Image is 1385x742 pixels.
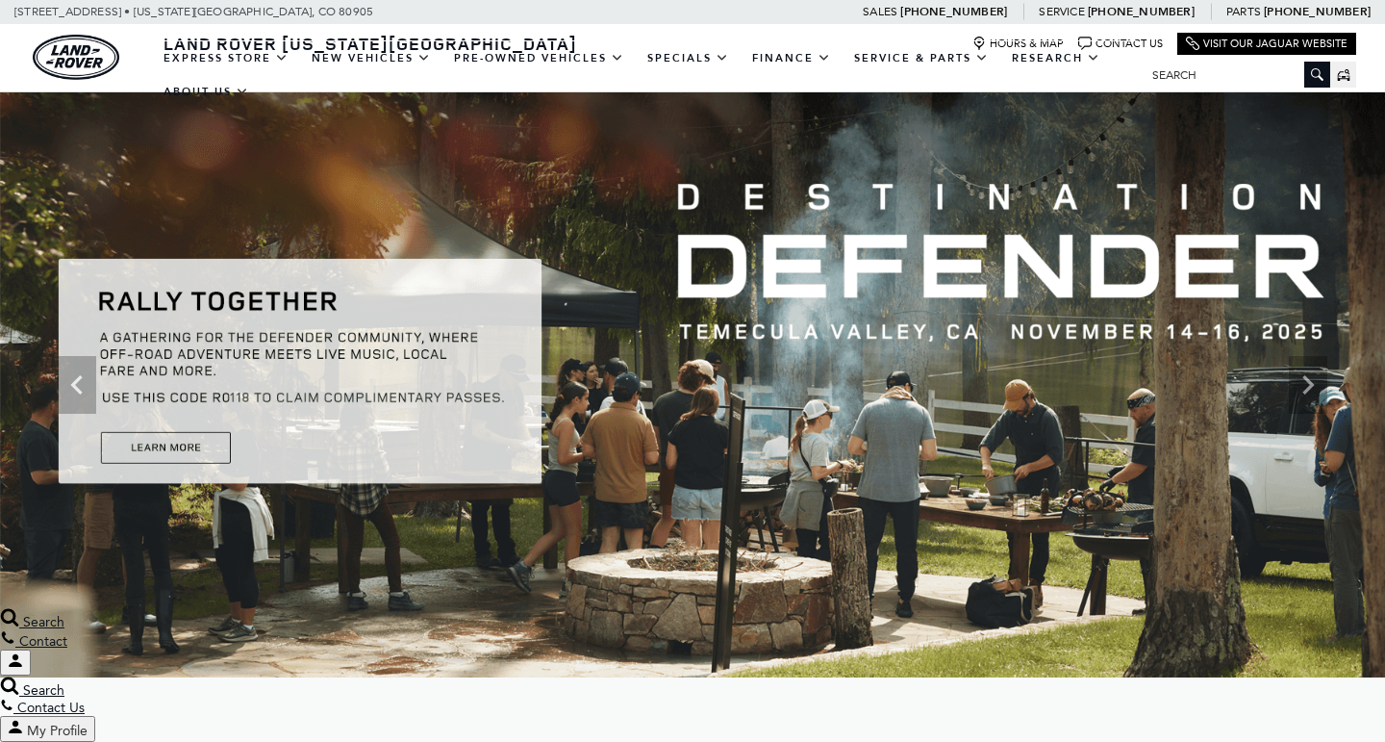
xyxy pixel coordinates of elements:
[972,37,1064,51] a: Hours & Map
[1264,4,1371,19] a: [PHONE_NUMBER]
[1138,64,1330,87] input: Search
[19,633,67,650] span: Contact
[33,35,119,80] img: Land Rover
[164,32,577,55] span: Land Rover [US_STATE][GEOGRAPHIC_DATA]
[27,723,88,739] span: My Profile
[863,5,897,18] span: Sales
[1078,37,1163,51] a: Contact Us
[23,682,64,699] span: Search
[152,32,589,55] a: Land Rover [US_STATE][GEOGRAPHIC_DATA]
[636,41,741,75] a: Specials
[152,41,300,75] a: EXPRESS STORE
[741,41,843,75] a: Finance
[843,41,1000,75] a: Service & Parts
[442,41,636,75] a: Pre-Owned Vehicles
[1039,5,1084,18] span: Service
[900,4,1007,19] a: [PHONE_NUMBER]
[300,41,442,75] a: New Vehicles
[33,35,119,80] a: land-rover
[1226,5,1261,18] span: Parts
[1088,4,1195,19] a: [PHONE_NUMBER]
[152,75,261,109] a: About Us
[1000,41,1112,75] a: Research
[23,614,64,630] span: Search
[14,5,373,18] a: [STREET_ADDRESS] • [US_STATE][GEOGRAPHIC_DATA], CO 80905
[17,700,85,716] span: Contact Us
[1186,37,1347,51] a: Visit Our Jaguar Website
[152,41,1138,109] nav: Main Navigation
